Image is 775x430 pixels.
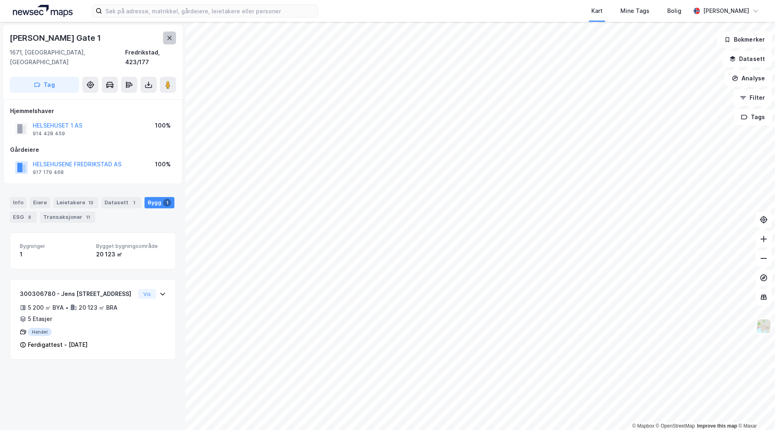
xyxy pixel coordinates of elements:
[155,121,171,130] div: 100%
[20,250,90,259] div: 1
[733,90,772,106] button: Filter
[28,340,88,350] div: Ferdigattest - [DATE]
[725,70,772,86] button: Analyse
[84,213,92,221] div: 11
[10,197,27,208] div: Info
[125,48,176,67] div: Fredrikstad, 423/177
[735,391,775,430] div: Kontrollprogram for chat
[632,423,654,429] a: Mapbox
[591,6,603,16] div: Kart
[79,303,117,313] div: 20 123 ㎡ BRA
[620,6,649,16] div: Mine Tags
[10,145,176,155] div: Gårdeiere
[13,5,73,17] img: logo.a4113a55bc3d86da70a041830d287a7e.svg
[734,109,772,125] button: Tags
[87,199,95,207] div: 13
[25,213,34,221] div: 8
[10,48,125,67] div: 1671, [GEOGRAPHIC_DATA], [GEOGRAPHIC_DATA]
[138,289,156,299] button: Vis
[10,31,103,44] div: [PERSON_NAME] Gate 1
[20,243,90,250] span: Bygninger
[163,199,171,207] div: 1
[28,314,52,324] div: 5 Etasjer
[20,289,135,299] div: 300306780 - Jens [STREET_ADDRESS]
[30,197,50,208] div: Eiere
[33,130,65,137] div: 914 428 459
[155,159,171,169] div: 100%
[102,5,318,17] input: Søk på adresse, matrikkel, gårdeiere, leietakere eller personer
[10,212,37,223] div: ESG
[145,197,174,208] div: Bygg
[40,212,95,223] div: Transaksjoner
[65,304,69,311] div: •
[656,423,695,429] a: OpenStreetMap
[96,250,166,259] div: 20 123 ㎡
[703,6,749,16] div: [PERSON_NAME]
[53,197,98,208] div: Leietakere
[101,197,141,208] div: Datasett
[723,51,772,67] button: Datasett
[735,391,775,430] iframe: Chat Widget
[96,243,166,250] span: Bygget bygningsområde
[33,169,64,176] div: 917 179 468
[28,303,64,313] div: 5 200 ㎡ BYA
[697,423,737,429] a: Improve this map
[10,106,176,116] div: Hjemmelshaver
[717,31,772,48] button: Bokmerker
[667,6,681,16] div: Bolig
[130,199,138,207] div: 1
[756,319,771,334] img: Z
[10,77,79,93] button: Tag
